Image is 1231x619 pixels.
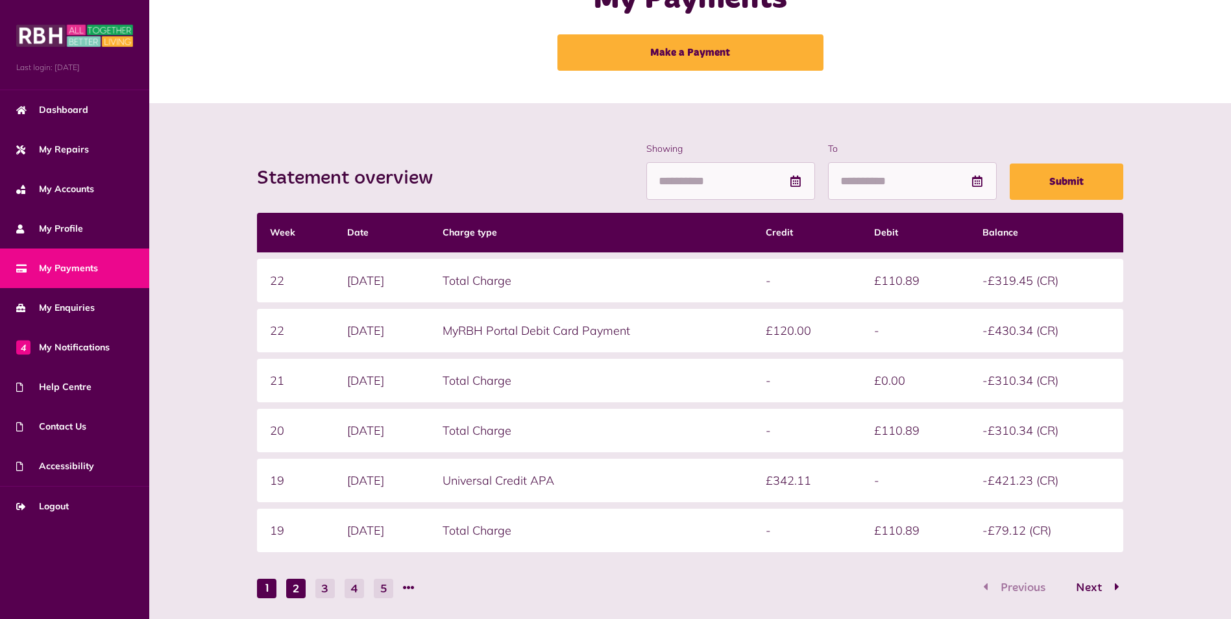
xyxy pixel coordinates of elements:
[430,459,753,502] td: Universal Credit APA
[861,459,969,502] td: -
[334,459,430,502] td: [DATE]
[861,359,969,402] td: £0.00
[334,309,430,352] td: [DATE]
[16,23,133,49] img: MyRBH
[286,579,306,598] button: Go to page 2
[430,259,753,302] td: Total Charge
[16,340,30,354] span: 4
[16,62,133,73] span: Last login: [DATE]
[257,309,335,352] td: 22
[16,103,88,117] span: Dashboard
[16,459,94,473] span: Accessibility
[257,259,335,302] td: 22
[334,409,430,452] td: [DATE]
[753,459,861,502] td: £342.11
[969,459,1124,502] td: -£421.23 (CR)
[430,359,753,402] td: Total Charge
[969,213,1124,252] th: Balance
[969,409,1124,452] td: -£310.34 (CR)
[16,182,94,196] span: My Accounts
[334,259,430,302] td: [DATE]
[16,420,86,433] span: Contact Us
[1066,582,1112,594] span: Next
[753,213,861,252] th: Credit
[430,309,753,352] td: MyRBH Portal Debit Card Payment
[334,213,430,252] th: Date
[315,579,335,598] button: Go to page 3
[257,409,335,452] td: 20
[861,409,969,452] td: £110.89
[861,259,969,302] td: £110.89
[334,359,430,402] td: [DATE]
[257,213,335,252] th: Week
[753,359,861,402] td: -
[1010,164,1123,200] button: Submit
[828,142,997,156] label: To
[969,259,1124,302] td: -£319.45 (CR)
[753,409,861,452] td: -
[861,509,969,552] td: £110.89
[16,222,83,236] span: My Profile
[753,259,861,302] td: -
[257,459,335,502] td: 19
[1062,579,1123,598] button: Go to page 2
[430,213,753,252] th: Charge type
[861,213,969,252] th: Debit
[861,309,969,352] td: -
[257,509,335,552] td: 19
[334,509,430,552] td: [DATE]
[430,509,753,552] td: Total Charge
[16,143,89,156] span: My Repairs
[16,261,98,275] span: My Payments
[646,142,815,156] label: Showing
[16,500,69,513] span: Logout
[969,509,1124,552] td: -£79.12 (CR)
[969,309,1124,352] td: -£430.34 (CR)
[257,359,335,402] td: 21
[969,359,1124,402] td: -£310.34 (CR)
[374,579,393,598] button: Go to page 5
[557,34,823,71] a: Make a Payment
[16,301,95,315] span: My Enquiries
[257,167,446,190] h2: Statement overview
[345,579,364,598] button: Go to page 4
[16,341,110,354] span: My Notifications
[16,380,91,394] span: Help Centre
[753,309,861,352] td: £120.00
[430,409,753,452] td: Total Charge
[753,509,861,552] td: -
